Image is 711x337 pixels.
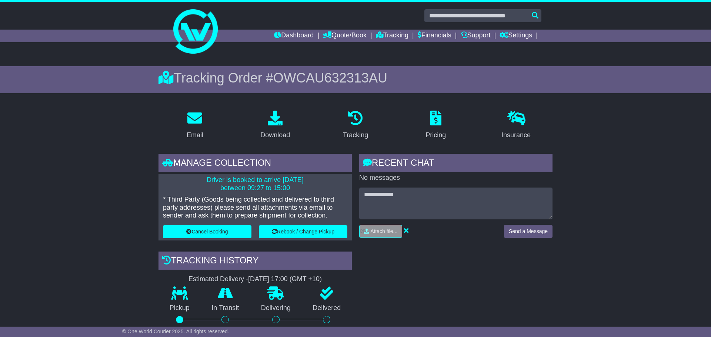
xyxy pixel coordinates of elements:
[122,328,229,334] span: © One World Courier 2025. All rights reserved.
[359,154,553,174] div: RECENT CHAT
[461,30,491,42] a: Support
[323,30,367,42] a: Quote/Book
[273,70,387,85] span: OWCAU632313AU
[163,225,251,238] button: Cancel Booking
[418,30,451,42] a: Financials
[158,70,553,86] div: Tracking Order #
[501,130,531,140] div: Insurance
[425,130,446,140] div: Pricing
[158,154,352,174] div: Manage collection
[187,130,203,140] div: Email
[250,304,302,312] p: Delivering
[248,275,322,283] div: [DATE] 17:00 (GMT +10)
[256,108,295,143] a: Download
[343,130,368,140] div: Tracking
[302,304,352,312] p: Delivered
[259,225,347,238] button: Rebook / Change Pickup
[260,130,290,140] div: Download
[376,30,408,42] a: Tracking
[504,225,553,238] button: Send a Message
[163,196,347,220] p: * Third Party (Goods being collected and delivered to third party addresses) please send all atta...
[274,30,314,42] a: Dashboard
[182,108,208,143] a: Email
[421,108,451,143] a: Pricing
[163,176,347,192] p: Driver is booked to arrive [DATE] between 09:27 to 15:00
[158,252,352,272] div: Tracking history
[359,174,553,182] p: No messages
[158,304,201,312] p: Pickup
[201,304,250,312] p: In Transit
[500,30,532,42] a: Settings
[497,108,535,143] a: Insurance
[158,275,352,283] div: Estimated Delivery -
[338,108,373,143] a: Tracking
